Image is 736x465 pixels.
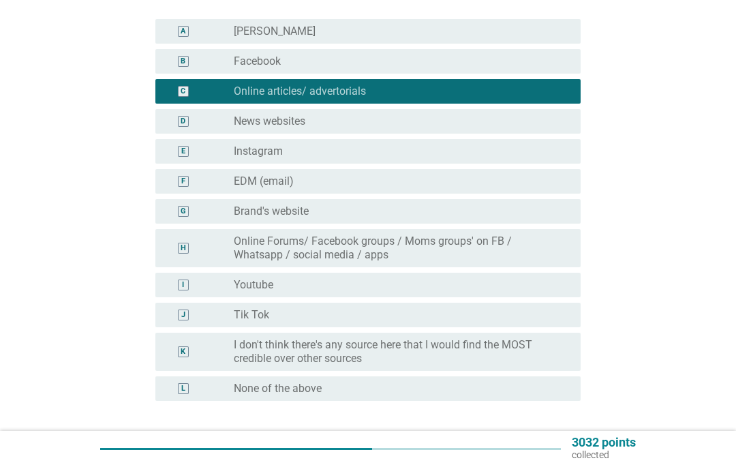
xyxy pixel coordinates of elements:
[182,278,184,290] div: I
[234,23,316,37] label: [PERSON_NAME]
[181,175,185,186] div: F
[234,203,309,217] label: Brand's website
[234,233,559,260] label: Online Forums/ Facebook groups / Moms groups' on FB / Whatsapp / social media / apps
[234,173,294,187] label: EDM (email)
[234,83,366,97] label: Online articles/ advertorials
[572,447,636,460] p: collected
[181,115,185,126] div: D
[234,380,322,394] label: None of the above
[181,241,186,253] div: H
[234,307,269,320] label: Tik Tok
[234,113,305,127] label: News websites
[181,308,185,320] div: J
[234,277,273,290] label: Youtube
[181,85,185,96] div: C
[181,145,185,156] div: E
[181,55,185,66] div: B
[181,345,185,357] div: K
[181,25,185,36] div: A
[234,143,283,157] label: Instagram
[572,435,636,447] p: 3032 points
[234,337,559,364] label: I don't think there's any source here that I would find the MOST credible over other sources
[234,53,281,67] label: Facebook
[181,205,186,216] div: G
[181,382,185,393] div: L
